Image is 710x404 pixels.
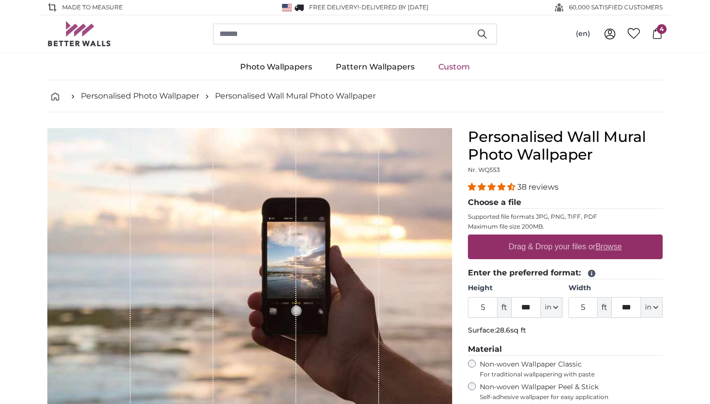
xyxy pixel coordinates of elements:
[568,283,663,293] label: Width
[62,3,123,12] span: Made to Measure
[359,3,428,11] span: -
[324,54,426,80] a: Pattern Wallpapers
[468,213,663,221] p: Supported file formats JPG, PNG, TIFF, PDF
[426,54,482,80] a: Custom
[361,3,428,11] span: Delivered by [DATE]
[496,326,526,335] span: 28.6sq ft
[282,4,292,11] img: United States
[541,297,563,318] button: in
[228,54,324,80] a: Photo Wallpapers
[598,297,611,318] span: ft
[468,326,663,336] p: Surface:
[468,343,663,356] legend: Material
[657,24,667,34] span: 4
[468,128,663,164] h1: Personalised Wall Mural Photo Wallpaper
[47,21,111,46] img: Betterwalls
[480,382,663,401] label: Non-woven Wallpaper Peel & Stick
[468,283,562,293] label: Height
[468,182,517,192] span: 4.34 stars
[480,360,663,378] label: Non-woven Wallpaper Classic
[497,297,511,318] span: ft
[569,3,663,12] span: 60,000 SATISFIED CUSTOMERS
[641,297,663,318] button: in
[468,166,500,173] span: Nr. WQ553
[517,182,559,192] span: 38 reviews
[568,25,598,43] button: (en)
[47,80,663,112] nav: breadcrumbs
[468,197,663,209] legend: Choose a file
[215,90,376,102] a: Personalised Wall Mural Photo Wallpaper
[468,223,663,231] p: Maximum file size 200MB.
[81,90,199,102] a: Personalised Photo Wallpaper
[480,393,663,401] span: Self-adhesive wallpaper for easy application
[645,303,651,312] span: in
[480,370,663,378] span: For traditional wallpapering with paste
[468,267,663,279] legend: Enter the preferred format:
[309,3,359,11] span: FREE delivery!
[545,303,551,312] span: in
